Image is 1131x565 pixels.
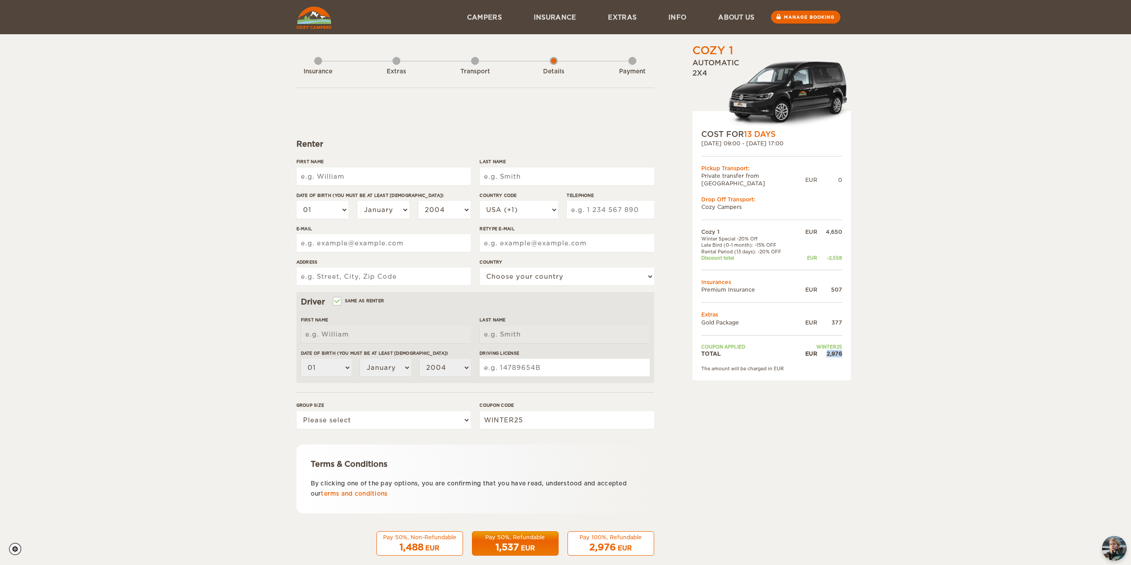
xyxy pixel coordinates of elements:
[480,317,649,323] label: Last Name
[701,140,842,147] div: [DATE] 09:00 - [DATE] 17:00
[294,68,343,76] div: Insurance
[771,11,840,24] a: Manage booking
[451,68,500,76] div: Transport
[478,533,553,541] div: Pay 50%, Refundable
[400,542,424,553] span: 1,488
[701,255,798,261] td: Discount total
[480,225,654,232] label: Retype E-mail
[805,176,817,184] div: EUR
[817,319,842,326] div: 377
[817,286,842,293] div: 507
[589,542,616,553] span: 2,976
[480,168,654,185] input: e.g. Smith
[701,172,805,187] td: Private transfer from [GEOGRAPHIC_DATA]
[728,61,851,129] img: Volkswagen-Caddy-MaxiCrew_.png
[692,43,733,58] div: Cozy 1
[480,158,654,165] label: Last Name
[321,490,388,497] a: terms and conditions
[701,236,798,242] td: Winter Special -20% Off
[334,299,340,305] input: Same as renter
[311,459,640,469] div: Terms & Conditions
[425,544,440,553] div: EUR
[701,196,842,203] div: Drop Off Transport:
[797,344,842,350] td: WINTER25
[296,139,654,149] div: Renter
[480,234,654,252] input: e.g. example@example.com
[692,58,851,128] div: Automatic 2x4
[797,350,817,357] div: EUR
[301,350,471,357] label: Date of birth (You must be at least [DEMOGRAPHIC_DATA])
[567,192,654,199] label: Telephone
[480,402,654,409] label: Coupon code
[797,286,817,293] div: EUR
[529,68,578,76] div: Details
[701,242,798,248] td: Late Bird (0-1 month): -15% OFF
[744,130,775,139] span: 13 Days
[701,344,798,350] td: Coupon applied
[817,176,842,184] div: 0
[296,234,471,252] input: e.g. example@example.com
[701,278,842,286] td: Insurances
[296,192,471,199] label: Date of birth (You must be at least [DEMOGRAPHIC_DATA])
[701,203,842,211] td: Cozy Campers
[296,168,471,185] input: e.g. William
[567,201,654,219] input: e.g. 1 234 567 890
[296,7,332,29] img: Cozy Campers
[701,286,798,293] td: Premium Insurance
[608,68,657,76] div: Payment
[817,255,842,261] div: -2,558
[797,255,817,261] div: EUR
[376,531,463,556] button: Pay 50%, Non-Refundable 1,488 EUR
[521,544,535,553] div: EUR
[480,359,649,377] input: e.g. 14789654B
[9,543,27,555] a: Cookie settings
[480,325,649,343] input: e.g. Smith
[296,158,471,165] label: First Name
[296,268,471,285] input: e.g. Street, City, Zip Code
[472,531,559,556] button: Pay 50%, Refundable 1,537 EUR
[480,192,558,199] label: Country Code
[301,317,471,323] label: First Name
[480,350,649,357] label: Driving License
[334,297,384,305] label: Same as renter
[382,533,457,541] div: Pay 50%, Non-Refundable
[311,478,640,499] p: By clicking one of the pay options, you are confirming that you have read, understood and accepte...
[567,531,654,556] button: Pay 100%, Refundable 2,976 EUR
[372,68,421,76] div: Extras
[701,311,842,318] td: Extras
[296,259,471,265] label: Address
[701,228,798,236] td: Cozy 1
[701,319,798,326] td: Gold Package
[701,350,798,357] td: TOTAL
[797,228,817,236] div: EUR
[701,129,842,140] div: COST FOR
[296,402,471,409] label: Group size
[1102,536,1127,561] img: Freyja at Cozy Campers
[701,365,842,372] div: The amount will be charged in EUR
[301,325,471,343] input: e.g. William
[296,225,471,232] label: E-mail
[618,544,632,553] div: EUR
[797,319,817,326] div: EUR
[701,248,798,255] td: Rental Period (13 days): -20% OFF
[1102,536,1127,561] button: chat-button
[817,350,842,357] div: 2,976
[573,533,648,541] div: Pay 100%, Refundable
[701,164,842,172] div: Pickup Transport:
[496,542,519,553] span: 1,537
[301,297,650,307] div: Driver
[480,259,654,265] label: Country
[817,228,842,236] div: 4,650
